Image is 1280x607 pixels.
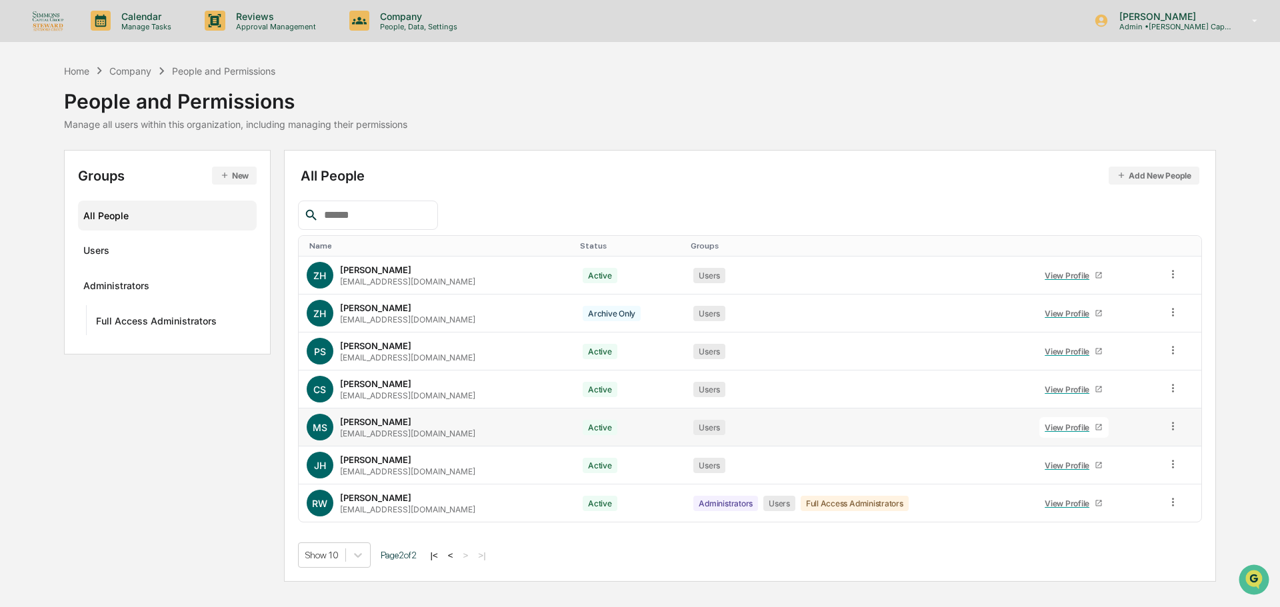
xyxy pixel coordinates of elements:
[1045,346,1095,356] div: View Profile
[459,550,473,561] button: >
[1039,417,1109,438] a: View Profile
[1039,303,1109,324] a: View Profile
[1039,455,1109,476] a: View Profile
[340,428,475,438] div: [EMAIL_ADDRESS][DOMAIN_NAME]
[1237,563,1273,599] iframe: Open customer support
[45,115,169,126] div: We're available if you need us!
[444,550,457,561] button: <
[1039,379,1109,400] a: View Profile
[693,344,725,359] div: Users
[97,169,107,180] div: 🗄️
[314,460,326,471] span: JH
[583,420,617,435] div: Active
[1045,384,1095,394] div: View Profile
[225,22,323,31] p: Approval Management
[693,306,725,321] div: Users
[1045,422,1095,432] div: View Profile
[110,168,165,181] span: Attestations
[693,268,725,283] div: Users
[301,167,1200,185] div: All People
[340,314,475,324] div: [EMAIL_ADDRESS][DOMAIN_NAME]
[1045,460,1095,470] div: View Profile
[172,65,275,77] div: People and Permissions
[1039,341,1109,362] a: View Profile
[474,550,489,561] button: >|
[32,10,64,31] img: logo
[13,28,243,49] p: How can we help?
[78,167,257,185] div: Groups
[340,265,411,275] div: [PERSON_NAME]
[340,416,411,427] div: [PERSON_NAME]
[369,22,464,31] p: People, Data, Settings
[801,496,909,511] div: Full Access Administrators
[312,498,327,509] span: RW
[27,193,84,207] span: Data Lookup
[693,382,725,397] div: Users
[133,226,161,236] span: Pylon
[13,169,24,180] div: 🖐️
[64,65,89,77] div: Home
[340,277,475,287] div: [EMAIL_ADDRESS][DOMAIN_NAME]
[1039,493,1109,514] a: View Profile
[340,303,411,313] div: [PERSON_NAME]
[1109,11,1233,22] p: [PERSON_NAME]
[340,378,411,389] div: [PERSON_NAME]
[8,163,91,187] a: 🖐️Preclearance
[225,11,323,22] p: Reviews
[340,340,411,351] div: [PERSON_NAME]
[1039,265,1109,286] a: View Profile
[109,65,151,77] div: Company
[83,280,149,296] div: Administrators
[340,454,411,465] div: [PERSON_NAME]
[583,268,617,283] div: Active
[381,550,417,560] span: Page 2 of 2
[583,458,617,473] div: Active
[64,119,407,130] div: Manage all users within this organization, including managing their permissions
[1045,498,1095,508] div: View Profile
[1109,167,1199,185] button: Add New People
[583,344,617,359] div: Active
[96,315,217,331] div: Full Access Administrators
[340,352,475,362] div: [EMAIL_ADDRESS][DOMAIN_NAME]
[583,306,641,321] div: Archive Only
[763,496,795,511] div: Users
[427,550,442,561] button: |<
[313,384,326,395] span: CS
[1045,271,1095,281] div: View Profile
[340,390,475,400] div: [EMAIL_ADDRESS][DOMAIN_NAME]
[583,382,617,397] div: Active
[83,205,251,227] div: All People
[314,346,326,357] span: PS
[1109,22,1233,31] p: Admin • [PERSON_NAME] Capital / [PERSON_NAME] Advisors
[91,163,171,187] a: 🗄️Attestations
[111,22,178,31] p: Manage Tasks
[8,188,89,212] a: 🔎Data Lookup
[212,167,257,185] button: New
[13,195,24,205] div: 🔎
[693,458,725,473] div: Users
[313,422,327,433] span: MS
[340,504,475,514] div: [EMAIL_ADDRESS][DOMAIN_NAME]
[340,466,475,476] div: [EMAIL_ADDRESS][DOMAIN_NAME]
[309,241,570,251] div: Toggle SortBy
[693,496,758,511] div: Administrators
[580,241,680,251] div: Toggle SortBy
[693,420,725,435] div: Users
[13,102,37,126] img: 1746055101610-c473b297-6a78-478c-a979-82029cc54cd1
[64,79,407,113] div: People and Permissions
[227,106,243,122] button: Start new chat
[1037,241,1154,251] div: Toggle SortBy
[111,11,178,22] p: Calendar
[94,225,161,236] a: Powered byPylon
[340,492,411,503] div: [PERSON_NAME]
[83,245,109,261] div: Users
[313,270,326,281] span: ZH
[313,308,326,319] span: ZH
[27,168,86,181] span: Preclearance
[1045,308,1095,318] div: View Profile
[1169,241,1196,251] div: Toggle SortBy
[45,102,219,115] div: Start new chat
[691,241,1025,251] div: Toggle SortBy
